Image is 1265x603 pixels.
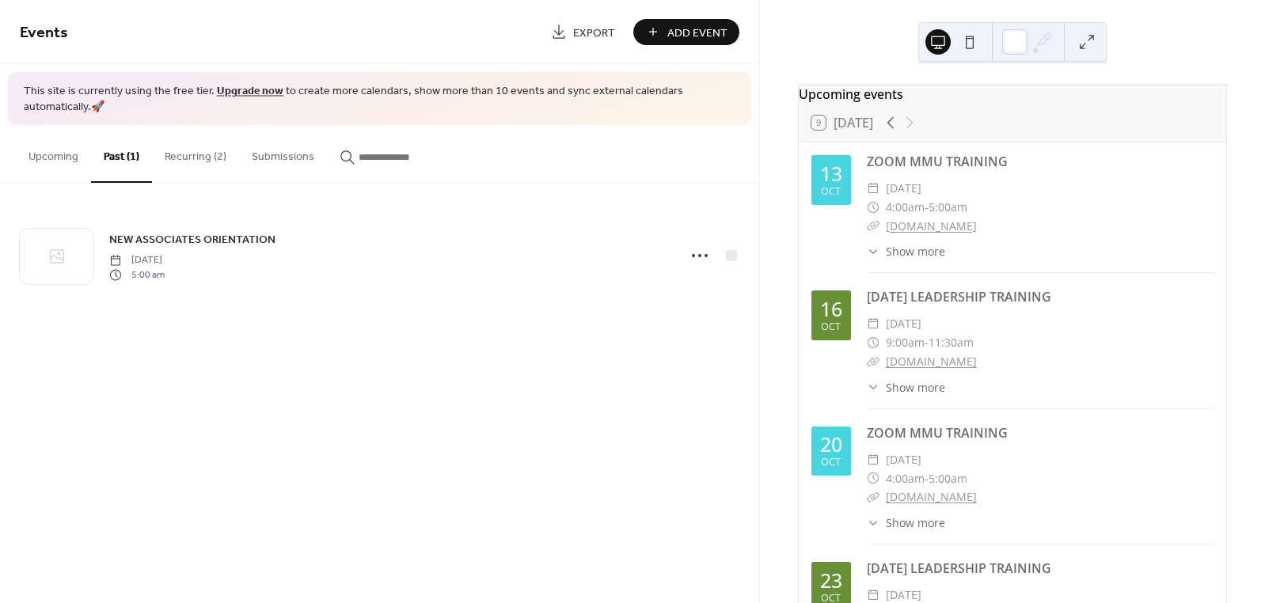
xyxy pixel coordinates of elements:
div: 20 [820,434,842,454]
a: Upgrade now [217,81,283,102]
div: ​ [867,379,879,396]
a: ZOOM MMU TRAINING [867,424,1008,442]
button: Upcoming [16,125,91,181]
div: ​ [867,352,879,371]
button: Past (1) [91,125,152,183]
div: ​ [867,469,879,488]
span: Add Event [667,25,727,41]
a: [DOMAIN_NAME] [886,354,977,369]
span: - [925,469,929,488]
span: 5:00am [929,198,967,217]
div: 16 [820,299,842,319]
span: Show more [886,379,945,396]
span: 11:30am [929,333,974,352]
span: This site is currently using the free tier. to create more calendars, show more than 10 events an... [24,84,735,115]
a: [DATE] LEADERSHIP TRAINING [867,559,1051,577]
button: ​Show more [867,243,945,260]
span: - [925,198,929,217]
div: ​ [867,450,879,469]
a: [DOMAIN_NAME] [886,218,977,233]
div: ​ [867,243,879,260]
span: [DATE] [886,314,921,333]
span: Show more [886,514,945,531]
div: Upcoming events [799,85,1226,104]
span: NEW ASSOCIATES ORIENTATION [109,232,275,248]
div: 13 [820,164,842,184]
span: 5:00 am [109,267,165,282]
span: 9:00am [886,333,925,352]
a: ZOOM MMU TRAINING [867,153,1008,170]
button: Add Event [633,19,739,45]
div: ​ [867,314,879,333]
span: Events [20,17,68,48]
span: [DATE] [886,179,921,198]
span: [DATE] [886,450,921,469]
div: ​ [867,198,879,217]
div: ​ [867,487,879,506]
div: ​ [867,333,879,352]
a: [DATE] LEADERSHIP TRAINING [867,288,1051,305]
span: Export [573,25,615,41]
a: Export [539,19,627,45]
span: [DATE] [109,253,165,267]
a: NEW ASSOCIATES ORIENTATION [109,230,275,248]
button: ​Show more [867,379,945,396]
div: ​ [867,514,879,531]
a: [DOMAIN_NAME] [886,489,977,504]
div: ​ [867,217,879,236]
span: Show more [886,243,945,260]
div: 23 [820,571,842,590]
div: Oct [821,457,841,468]
div: Oct [821,187,841,197]
button: Recurring (2) [152,125,239,181]
span: 4:00am [886,198,925,217]
div: Oct [821,322,841,332]
span: 5:00am [929,469,967,488]
div: ​ [867,179,879,198]
button: ​Show more [867,514,945,531]
button: Submissions [239,125,327,181]
span: 4:00am [886,469,925,488]
span: - [925,333,929,352]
